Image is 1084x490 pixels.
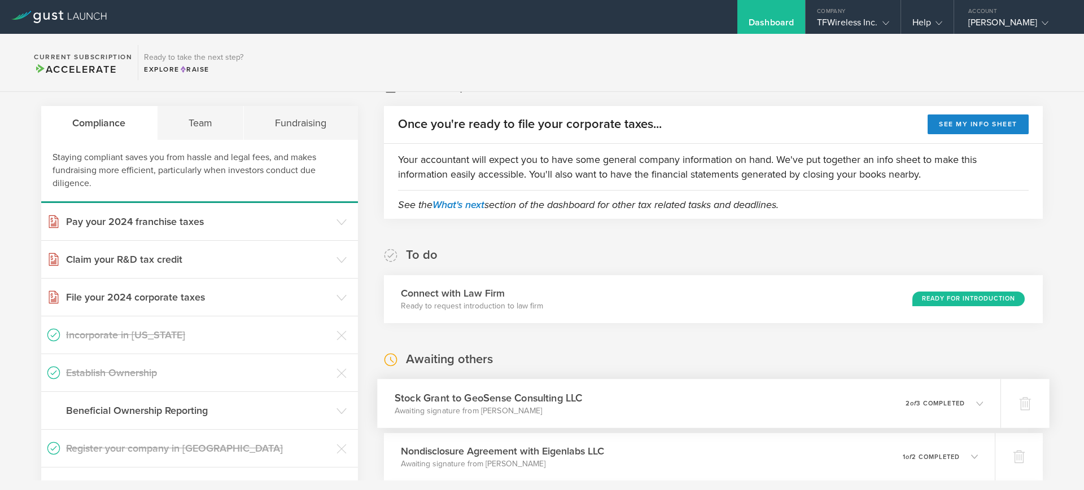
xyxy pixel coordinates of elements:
h3: Beneficial Ownership Reporting [66,403,331,418]
div: Ready for Introduction [912,292,1025,306]
h3: Stock Grant to GeoSense Consulting LLC [395,390,583,405]
div: TFWireless Inc. [817,17,889,34]
p: 2 3 completed [906,400,965,406]
div: Explore [144,64,243,74]
p: 1 2 completed [903,454,960,460]
div: Team [158,106,244,140]
div: [PERSON_NAME] [968,17,1064,34]
div: Ready to take the next step?ExploreRaise [138,45,249,80]
span: Accelerate [34,63,116,76]
div: Compliance [41,106,158,140]
h3: Nondisclosure Agreement with Eigenlabs LLC [401,444,604,458]
div: Fundraising [244,106,358,140]
em: of [910,399,916,407]
h2: Awaiting others [406,351,493,368]
p: Ready to request introduction to law firm [401,301,543,312]
h3: Ready to take the next step? [144,54,243,61]
div: Staying compliant saves you from hassle and legal fees, and makes fundraising more efficient, par... [41,140,358,203]
h2: To do [406,247,438,263]
h3: Pay your 2024 franchise taxes [66,214,331,229]
a: What's next [432,198,484,211]
em: of [906,453,912,461]
em: See the section of the dashboard for other tax related tasks and deadlines. [398,198,779,211]
p: Your accountant will expect you to have some general company information on hand. We've put toget... [398,152,1029,182]
p: Awaiting signature from [PERSON_NAME] [395,405,583,416]
h3: Claim your R&D tax credit [66,252,331,267]
div: Dashboard [749,17,794,34]
h3: Connect with Law Firm [401,286,543,301]
h2: Once you're ready to file your corporate taxes... [398,116,662,133]
h3: Establish Ownership [66,365,331,380]
div: Help [912,17,942,34]
button: See my info sheet [928,114,1029,134]
h3: Register your company in [GEOGRAPHIC_DATA] [66,441,331,456]
p: Awaiting signature from [PERSON_NAME] [401,458,604,470]
div: Connect with Law FirmReady to request introduction to law firmReady for Introduction [384,275,1043,323]
span: Raise [180,65,209,73]
h2: Current Subscription [34,54,132,60]
h3: Incorporate in [US_STATE] [66,328,331,342]
h3: File your 2024 corporate taxes [66,290,331,304]
iframe: Chat Widget [1028,436,1084,490]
